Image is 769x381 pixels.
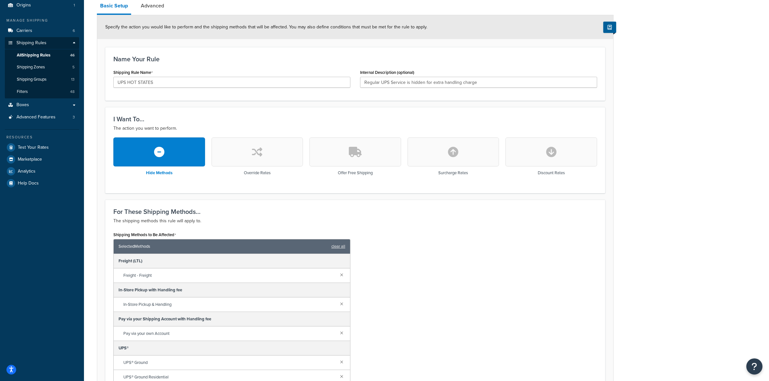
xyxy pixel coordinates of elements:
a: Shipping Zones5 [5,61,79,73]
h3: For These Shipping Methods... [113,208,597,215]
label: Shipping Methods to Be Affected [113,232,176,237]
span: 46 [70,53,75,58]
div: Freight (LTL) [114,254,350,268]
a: Help Docs [5,177,79,189]
h3: Name Your Rule [113,55,597,63]
div: Pay via your Shipping Account with Handling fee [114,312,350,326]
span: Specify the action you would like to perform and the shipping methods that will be affected. You ... [105,24,427,30]
a: Test Your Rates [5,142,79,153]
p: The action you want to perform. [113,125,597,132]
span: 6 [73,28,75,34]
h3: Offer Free Shipping [338,171,373,175]
li: Shipping Groups [5,74,79,85]
h3: Surcharge Rates [439,171,468,175]
span: Pay via your own Account [123,329,335,338]
div: In-Store Pickup with Handling fee [114,283,350,297]
a: Marketplace [5,154,79,165]
a: Filters48 [5,86,79,98]
p: The shipping methods this rule will apply to. [113,217,597,225]
li: Shipping Rules [5,37,79,98]
a: Carriers6 [5,25,79,37]
span: Selected Methods [119,242,328,251]
li: Filters [5,86,79,98]
span: Advanced Features [16,115,56,120]
a: Shipping Groups13 [5,74,79,85]
div: Manage Shipping [5,18,79,23]
li: Carriers [5,25,79,37]
label: Internal Description (optional) [360,70,414,75]
a: AllShipping Rules46 [5,49,79,61]
div: UPS® [114,341,350,356]
div: Resources [5,135,79,140]
span: Freight - Freight [123,271,335,280]
span: 13 [71,77,75,82]
span: Test Your Rates [18,145,49,150]
span: Origins [16,3,31,8]
span: UPS® Ground [123,358,335,367]
h3: Hide Methods [146,171,172,175]
h3: Discount Rates [538,171,565,175]
a: Analytics [5,165,79,177]
li: Advanced Features [5,111,79,123]
span: Shipping Groups [17,77,47,82]
a: Shipping Rules [5,37,79,49]
span: Marketplace [18,157,42,162]
button: Open Resource Center [746,358,763,375]
span: Carriers [16,28,32,34]
span: All Shipping Rules [17,53,50,58]
a: Boxes [5,99,79,111]
span: In-Store Pickup & Handling [123,300,335,309]
span: Help Docs [18,181,39,186]
span: 5 [72,65,75,70]
span: Filters [17,89,28,95]
a: clear all [331,242,345,251]
span: 1 [74,3,75,8]
button: Show Help Docs [603,22,616,33]
h3: Override Rates [244,171,271,175]
span: 3 [73,115,75,120]
a: Advanced Features3 [5,111,79,123]
span: Boxes [16,102,29,108]
span: Analytics [18,169,36,174]
span: 48 [70,89,75,95]
li: Shipping Zones [5,61,79,73]
h3: I Want To... [113,115,597,123]
label: Shipping Rule Name [113,70,153,75]
span: Shipping Zones [17,65,45,70]
span: Shipping Rules [16,40,47,46]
